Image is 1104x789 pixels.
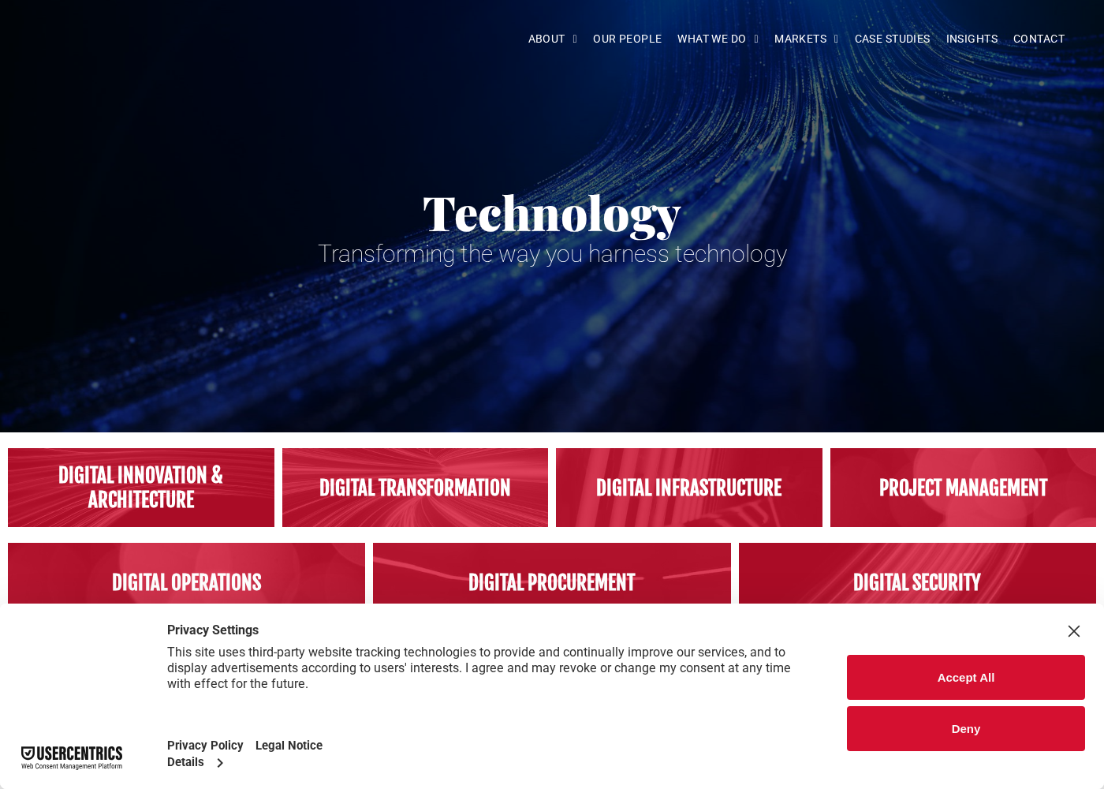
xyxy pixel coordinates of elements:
[423,180,681,243] span: Technology
[579,27,663,51] a: OUR PEOPLE
[511,27,580,51] a: ABOUT
[318,240,787,267] span: Transforming the way you harness technology
[763,27,846,51] a: MARKETS
[1005,27,1072,51] a: CONTACT
[938,27,1005,51] a: INSIGHTS
[664,27,764,51] a: WHAT WE DO
[847,27,938,51] a: CASE STUDIES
